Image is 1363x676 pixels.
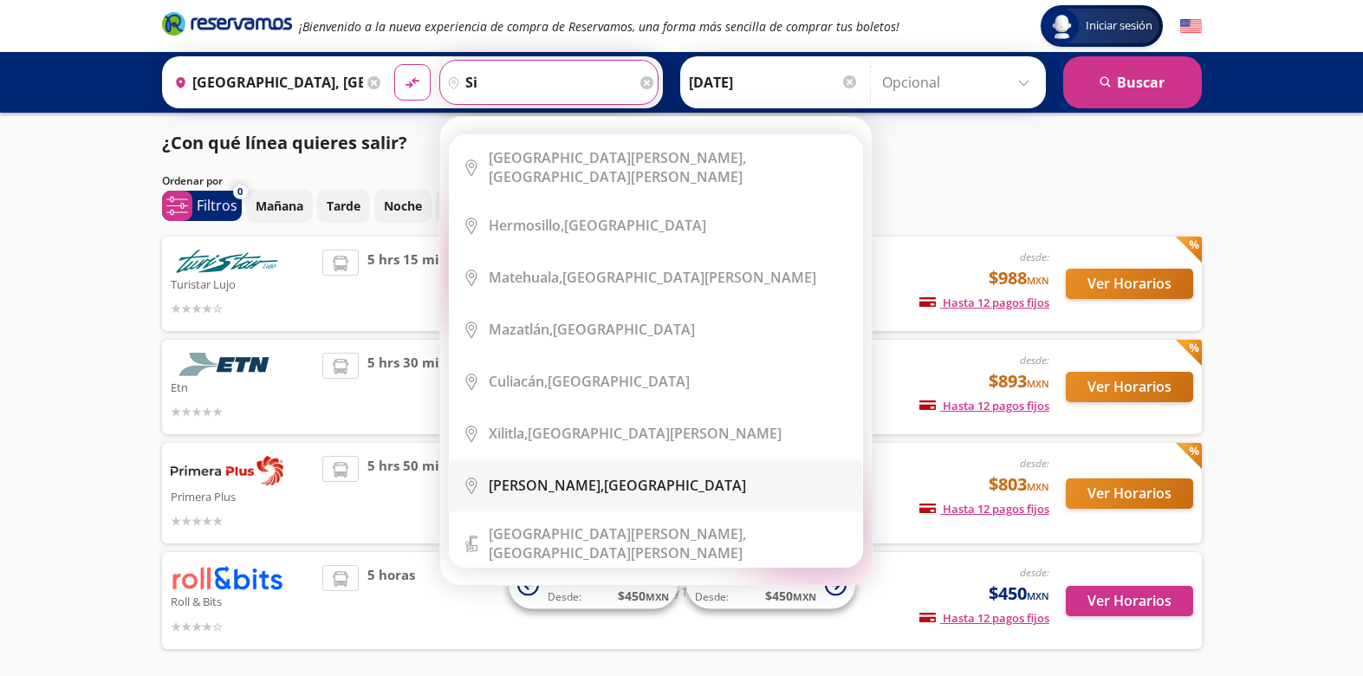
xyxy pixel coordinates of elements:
span: $450 [989,581,1049,607]
button: English [1180,16,1202,37]
small: MXN [793,590,816,603]
button: 0Filtros [162,191,242,221]
p: Filtros [197,195,237,216]
p: Noche [384,197,422,215]
p: ¿Con qué línea quieres salir? [162,130,407,156]
div: [GEOGRAPHIC_DATA][PERSON_NAME] [489,524,849,562]
em: desde: [1020,250,1049,264]
span: Hasta 12 pagos fijos [919,610,1049,626]
b: Hermosillo, [489,216,564,235]
b: Matehuala, [489,268,562,287]
small: MXN [1027,274,1049,287]
span: 0 [237,185,243,199]
span: Iniciar sesión [1079,17,1159,35]
span: 5 hrs 15 mins [367,250,454,318]
input: Buscar Destino [440,61,636,104]
input: Opcional [882,61,1037,104]
p: Etn [171,376,315,397]
span: Hasta 12 pagos fijos [919,295,1049,310]
span: Desde: [695,589,729,605]
b: Mazatlán, [489,320,553,339]
div: [GEOGRAPHIC_DATA] [489,320,695,339]
button: Noche [374,189,432,223]
img: Turistar Lujo [171,250,283,273]
b: Xilitla, [489,424,528,443]
b: [GEOGRAPHIC_DATA][PERSON_NAME], [489,148,746,167]
p: Turistar Lujo [171,273,315,294]
img: Roll & Bits [171,565,283,590]
em: desde: [1020,456,1049,471]
div: [GEOGRAPHIC_DATA] [489,216,706,235]
p: Ordenar por [162,173,223,189]
p: Tarde [327,197,360,215]
div: [GEOGRAPHIC_DATA][PERSON_NAME] [489,268,816,287]
div: [GEOGRAPHIC_DATA][PERSON_NAME] [489,424,782,443]
button: Tarde [317,189,370,223]
p: Primera Plus [171,485,315,506]
small: MXN [646,590,669,603]
em: ¡Bienvenido a la nueva experiencia de compra de Reservamos, una forma más sencilla de comprar tus... [299,18,899,35]
button: Madrugada [436,189,522,223]
span: Hasta 12 pagos fijos [919,501,1049,517]
div: [GEOGRAPHIC_DATA] [489,372,690,391]
img: Primera Plus [171,456,283,485]
div: [GEOGRAPHIC_DATA] [489,476,746,495]
span: Hasta 12 pagos fijos [919,398,1049,413]
a: Brand Logo [162,10,292,42]
b: Culiacán, [489,372,548,391]
button: Ver Horarios [1066,372,1193,402]
p: Mañana [256,197,303,215]
span: 5 hrs 50 mins [367,456,454,530]
b: [GEOGRAPHIC_DATA][PERSON_NAME], [489,524,746,543]
small: MXN [1027,480,1049,493]
span: $988 [989,265,1049,291]
button: Ver Horarios [1066,478,1193,509]
p: Roll & Bits [171,590,315,611]
span: 5 horas [367,565,415,635]
img: Etn [171,353,283,376]
input: Elegir Fecha [689,61,859,104]
button: Ver Horarios [1066,269,1193,299]
em: desde: [1020,353,1049,367]
span: $803 [989,471,1049,497]
span: Desde: [548,589,581,605]
small: MXN [1027,377,1049,390]
button: Ver Horarios [1066,586,1193,616]
div: [GEOGRAPHIC_DATA][PERSON_NAME] [489,148,849,186]
b: [PERSON_NAME], [489,476,604,495]
small: MXN [1027,589,1049,602]
span: 5 hrs 30 mins [367,353,454,421]
i: Brand Logo [162,10,292,36]
input: Buscar Origen [167,61,363,104]
span: $ 450 [618,587,669,605]
button: Mañana [246,189,313,223]
span: $ 450 [765,587,816,605]
button: Buscar [1063,56,1202,108]
span: $893 [989,368,1049,394]
em: desde: [1020,565,1049,580]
